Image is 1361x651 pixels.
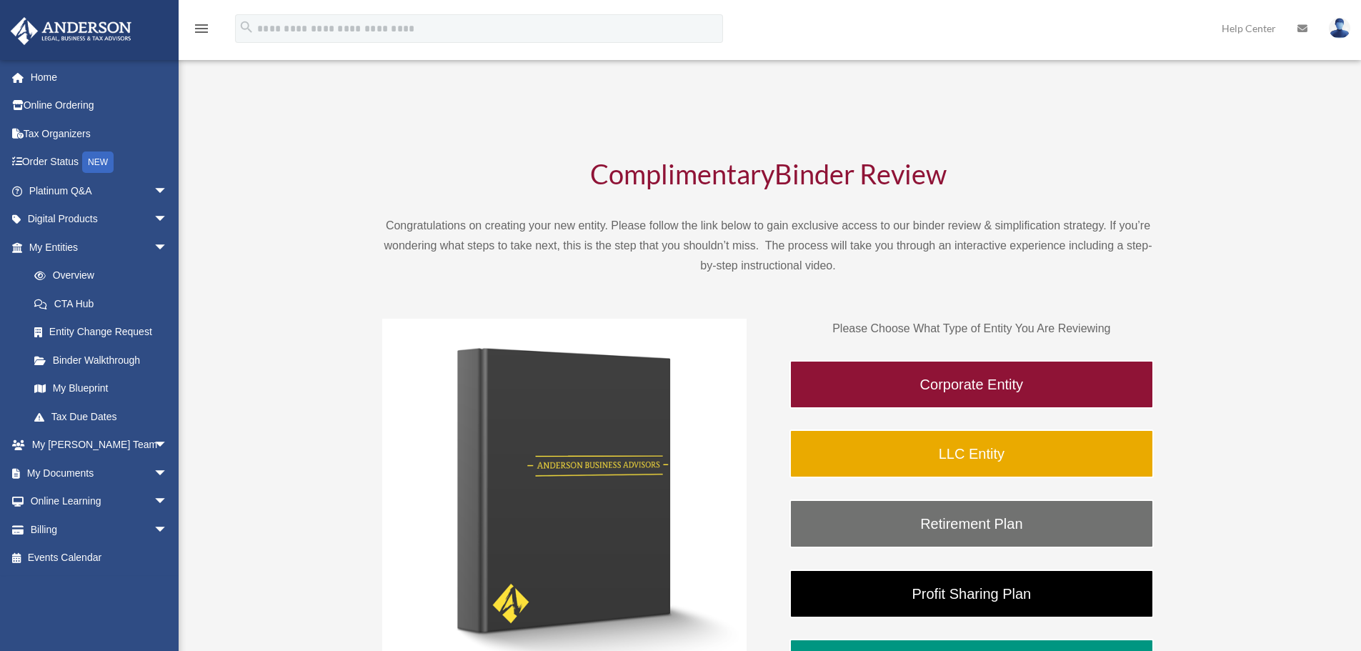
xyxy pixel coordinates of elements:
span: arrow_drop_down [154,233,182,262]
a: Corporate Entity [789,360,1154,409]
a: Online Learningarrow_drop_down [10,487,189,516]
a: Tax Organizers [10,119,189,148]
span: Complimentary [590,157,774,190]
i: menu [193,20,210,37]
a: Entity Change Request [20,318,189,347]
a: Profit Sharing Plan [789,570,1154,618]
div: NEW [82,151,114,173]
span: arrow_drop_down [154,515,182,545]
a: Platinum Q&Aarrow_drop_down [10,177,189,205]
span: arrow_drop_down [154,459,182,488]
span: Binder Review [774,157,947,190]
p: Please Choose What Type of Entity You Are Reviewing [789,319,1154,339]
a: My [PERSON_NAME] Teamarrow_drop_down [10,431,189,459]
span: arrow_drop_down [154,487,182,517]
a: Events Calendar [10,544,189,572]
a: Order StatusNEW [10,148,189,177]
img: Anderson Advisors Platinum Portal [6,17,136,45]
a: Online Ordering [10,91,189,120]
a: My Entitiesarrow_drop_down [10,233,189,262]
span: arrow_drop_down [154,177,182,206]
a: menu [193,25,210,37]
span: arrow_drop_down [154,431,182,460]
img: User Pic [1329,18,1350,39]
a: LLC Entity [789,429,1154,478]
a: My Documentsarrow_drop_down [10,459,189,487]
a: Overview [20,262,189,290]
a: Retirement Plan [789,500,1154,548]
a: Tax Due Dates [20,402,189,431]
a: CTA Hub [20,289,189,318]
a: Billingarrow_drop_down [10,515,189,544]
span: arrow_drop_down [154,205,182,234]
i: search [239,19,254,35]
a: Binder Walkthrough [20,346,182,374]
a: Home [10,63,189,91]
a: My Blueprint [20,374,189,403]
p: Congratulations on creating your new entity. Please follow the link below to gain exclusive acces... [382,216,1154,276]
a: Digital Productsarrow_drop_down [10,205,189,234]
